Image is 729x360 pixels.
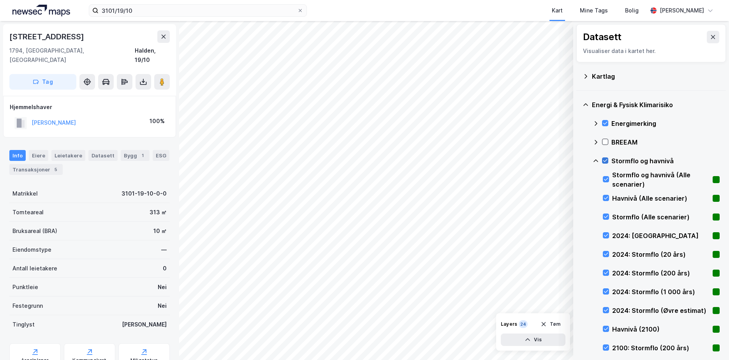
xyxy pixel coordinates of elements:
div: 100% [150,116,165,126]
div: [PERSON_NAME] [122,320,167,329]
div: Info [9,150,26,161]
div: Stormflo og havnivå [611,156,720,166]
iframe: Chat Widget [690,323,729,360]
div: 1794, [GEOGRAPHIC_DATA], [GEOGRAPHIC_DATA] [9,46,135,65]
div: Havnivå (2100) [612,325,710,334]
div: Antall leietakere [12,264,57,273]
div: Transaksjoner [9,164,63,175]
div: Festegrunn [12,301,43,311]
input: Søk på adresse, matrikkel, gårdeiere, leietakere eller personer [99,5,297,16]
div: Energi & Fysisk Klimarisiko [592,100,720,109]
div: 24 [519,320,528,328]
div: Stormflo og havnivå (Alle scenarier) [612,170,710,189]
div: 2024: Stormflo (1 000 års) [612,287,710,296]
div: Layers [501,321,517,327]
div: Kartlag [592,72,720,81]
div: 3101-19-10-0-0 [121,189,167,198]
div: Bruksareal (BRA) [12,226,57,236]
div: [PERSON_NAME] [660,6,704,15]
div: Tinglyst [12,320,35,329]
div: Eiendomstype [12,245,51,254]
div: Kart [552,6,563,15]
div: 1 [139,152,146,159]
div: Havnivå (Alle scenarier) [612,194,710,203]
div: Halden, 19/10 [135,46,170,65]
div: Stormflo (Alle scenarier) [612,212,710,222]
div: Bolig [625,6,639,15]
div: 10 ㎡ [153,226,167,236]
div: Bygg [121,150,150,161]
div: Eiere [29,150,48,161]
div: Matrikkel [12,189,38,198]
div: Leietakere [51,150,85,161]
div: Energimerking [611,119,720,128]
div: Nei [158,301,167,311]
div: Hjemmelshaver [10,102,169,112]
div: 2024: [GEOGRAPHIC_DATA] [612,231,710,240]
div: Datasett [88,150,118,161]
div: 313 ㎡ [150,208,167,217]
div: 2024: Stormflo (Øvre estimat) [612,306,710,315]
div: — [161,245,167,254]
div: 2024: Stormflo (200 års) [612,268,710,278]
div: Mine Tags [580,6,608,15]
div: ESG [153,150,169,161]
div: Punktleie [12,282,38,292]
div: Datasett [583,31,622,43]
div: BREEAM [611,138,720,147]
button: Tag [9,74,76,90]
div: [STREET_ADDRESS] [9,30,86,43]
div: Tomteareal [12,208,44,217]
div: 5 [52,166,60,173]
button: Vis [501,334,565,346]
div: Visualiser data i kartet her. [583,46,719,56]
div: 0 [163,264,167,273]
div: 2100: Stormflo (200 års) [612,343,710,353]
div: 2024: Stormflo (20 års) [612,250,710,259]
button: Tøm [535,318,565,330]
div: Nei [158,282,167,292]
img: logo.a4113a55bc3d86da70a041830d287a7e.svg [12,5,70,16]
